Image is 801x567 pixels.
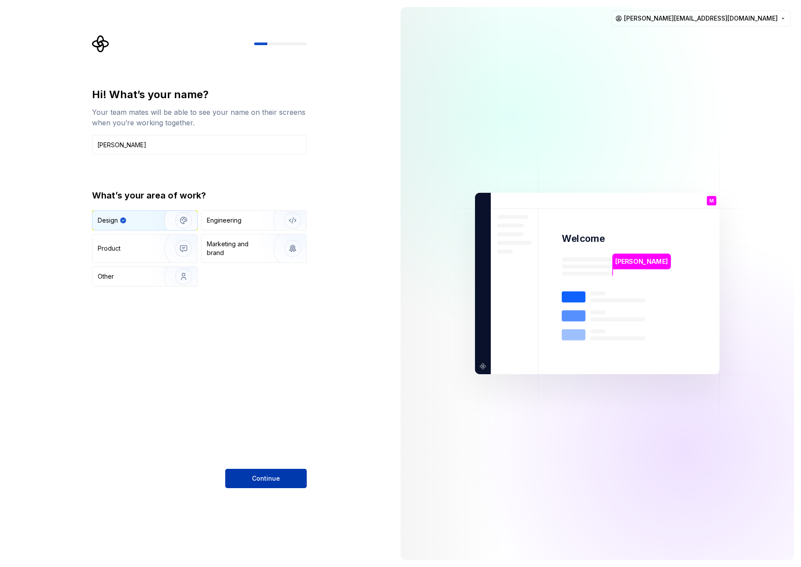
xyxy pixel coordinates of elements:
div: Design [98,216,118,225]
button: [PERSON_NAME][EMAIL_ADDRESS][DOMAIN_NAME] [611,11,790,26]
p: M [709,198,714,203]
div: Engineering [207,216,241,225]
svg: Supernova Logo [92,35,110,53]
span: [PERSON_NAME][EMAIL_ADDRESS][DOMAIN_NAME] [624,14,778,23]
p: Welcome [562,232,605,245]
input: Han Solo [92,135,307,154]
div: Your team mates will be able to see your name on their screens when you’re working together. [92,107,307,128]
div: Other [98,272,114,281]
span: Continue [252,474,280,483]
p: [PERSON_NAME] [615,257,668,266]
button: Continue [225,469,307,488]
div: Product [98,244,121,253]
div: Marketing and brand [207,240,266,257]
div: What’s your area of work? [92,189,307,202]
div: Hi! What’s your name? [92,88,307,102]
